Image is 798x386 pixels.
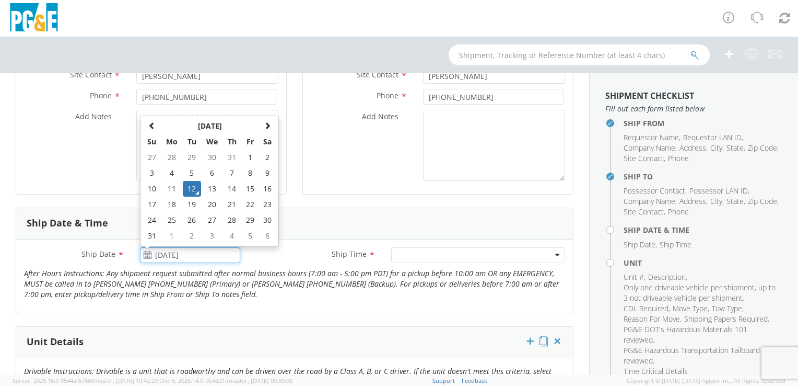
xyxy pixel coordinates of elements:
[183,150,201,165] td: 29
[624,226,782,234] h4: Ship Date & Time
[161,228,183,244] td: 1
[624,314,680,324] span: Reason For Move
[432,377,455,384] a: Support
[624,173,782,180] h4: Ship To
[161,197,183,212] td: 18
[143,181,161,197] td: 10
[259,165,276,181] td: 9
[679,196,706,206] span: Address
[201,165,223,181] td: 6
[710,143,722,153] span: City
[8,3,60,34] img: pge-logo-06675f144f4cfa6a6814.png
[624,196,675,206] span: Company Name
[726,196,745,207] li: ,
[161,150,183,165] td: 28
[605,90,694,101] strong: Shipment Checklist
[624,282,776,303] span: Only one driveable vehicle per shipment, up to 3 not driveable vehicle per shipment
[222,150,241,165] td: 31
[75,111,112,121] span: Add Notes
[259,212,276,228] td: 30
[624,345,760,366] span: PG&E Hazardous Transportation Tailboard reviewed
[624,119,782,127] h4: Ship From
[259,228,276,244] td: 6
[624,196,677,207] li: ,
[161,118,259,134] th: Select Month
[201,197,223,212] td: 20
[201,181,223,197] td: 13
[70,70,112,80] span: Site Contact
[222,228,241,244] td: 4
[679,143,706,153] span: Address
[748,196,779,207] li: ,
[726,196,744,206] span: State
[748,196,777,206] span: Zip Code
[161,165,183,181] td: 4
[201,212,223,228] td: 27
[143,197,161,212] td: 17
[259,134,276,150] th: Sa
[624,186,687,196] li: ,
[624,143,677,153] li: ,
[143,150,161,165] td: 27
[668,153,689,163] span: Phone
[624,324,780,345] li: ,
[712,303,744,314] li: ,
[222,212,241,228] td: 28
[679,196,708,207] li: ,
[183,165,201,181] td: 5
[241,197,259,212] td: 22
[183,212,201,228] td: 26
[143,134,161,150] th: Su
[161,212,183,228] td: 25
[683,132,743,143] li: ,
[624,240,657,250] li: ,
[712,303,742,313] span: Tow Type
[259,150,276,165] td: 2
[94,377,158,384] span: master, [DATE] 10:42:29
[624,324,747,345] span: PG&E DOT's Hazardous Materials 101 reviewed
[683,132,742,142] span: Requestor LAN ID
[624,186,685,196] span: Possessor Contact
[183,134,201,150] th: Tu
[27,218,108,229] h3: Ship Date & Time
[605,104,782,114] span: Fill out each form listed below
[673,303,709,314] li: ,
[143,165,161,181] td: 3
[624,240,655,249] span: Ship Date
[748,143,777,153] span: Zip Code
[259,181,276,197] td: 16
[648,272,686,282] span: Description
[332,249,367,259] span: Ship Time
[624,153,664,163] span: Site Contact
[241,212,259,228] td: 29
[27,337,84,347] h3: Unit Details
[222,197,241,212] td: 21
[689,186,748,196] span: Possessor LAN ID
[624,303,670,314] li: ,
[710,196,722,206] span: City
[624,272,644,282] span: Unit #
[24,268,559,299] i: After Hours Instructions: Any shipment request submitted after normal business hours (7:00 am - 5...
[201,134,223,150] th: We
[624,345,780,366] li: ,
[624,207,665,217] li: ,
[201,150,223,165] td: 30
[264,122,271,129] span: Next Month
[222,165,241,181] td: 7
[710,196,724,207] li: ,
[648,272,687,282] li: ,
[679,143,708,153] li: ,
[159,377,292,384] span: Client: 2025.14.0-db4321d
[624,272,646,282] li: ,
[81,249,115,259] span: Ship Date
[377,90,398,100] span: Phone
[668,207,689,217] span: Phone
[748,143,779,153] li: ,
[13,377,158,384] span: Server: 2025.16.0-9544af67660
[624,259,782,267] h4: Unit
[624,132,679,142] span: Requestor Name
[161,181,183,197] td: 11
[624,303,668,313] span: CDL Required
[624,207,664,217] span: Site Contact
[241,228,259,244] td: 5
